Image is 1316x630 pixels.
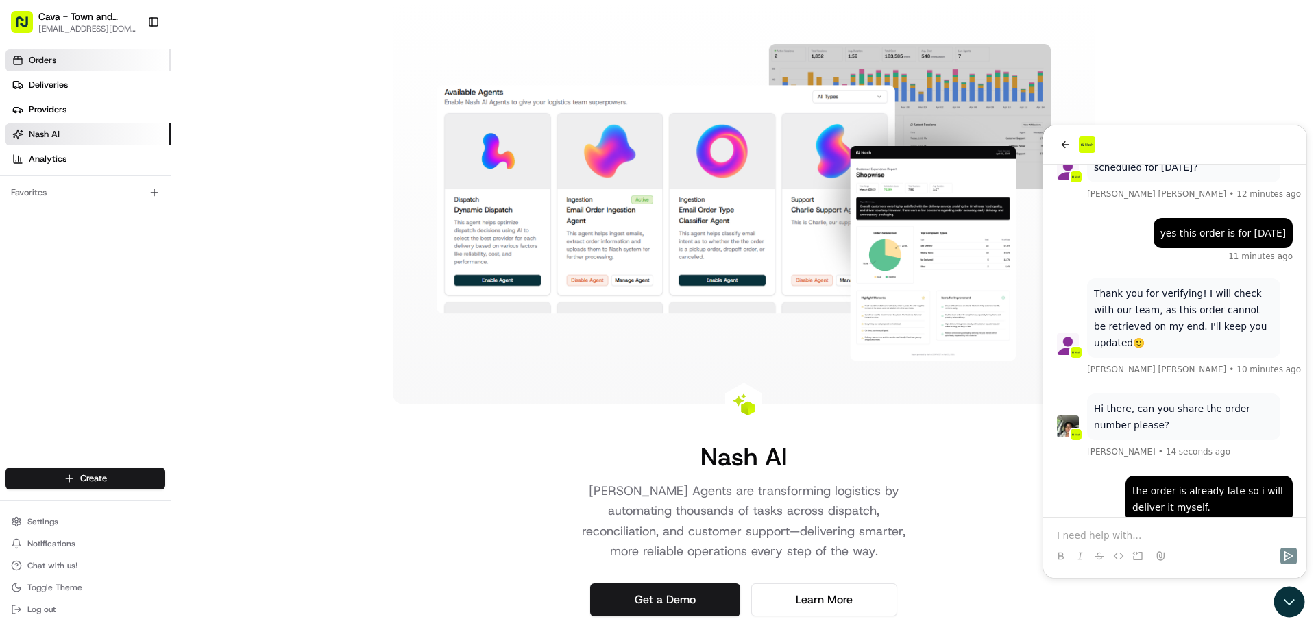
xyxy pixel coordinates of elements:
iframe: Customer support window [1043,125,1306,578]
span: Create [80,472,107,485]
a: Nash AI [5,123,171,145]
button: Create [5,468,165,489]
button: Cava - Town and Country [38,10,136,23]
button: Notifications [5,534,165,553]
div: Favorites [5,182,165,204]
span: Nash AI [29,128,60,141]
span: Notifications [27,538,75,549]
a: Deliveries [5,74,171,96]
button: Cava - Town and Country[EMAIL_ADDRESS][DOMAIN_NAME] [5,5,142,38]
span: Settings [27,516,58,527]
img: Nash AI Logo [733,393,755,415]
a: Learn More [751,583,897,616]
button: [EMAIL_ADDRESS][DOMAIN_NAME] [38,23,136,34]
span: Deliveries [29,79,68,91]
a: Analytics [5,148,171,170]
button: Chat with us! [5,556,165,575]
a: Orders [5,49,171,71]
button: Toggle Theme [5,578,165,597]
h1: Nash AI [700,443,787,470]
span: Chat with us! [27,560,77,571]
span: Orders [29,54,56,66]
img: Nash AI Dashboard [437,44,1051,361]
a: Providers [5,99,171,121]
span: Log out [27,604,56,615]
span: Toggle Theme [27,582,82,593]
a: Get a Demo [590,583,740,616]
button: Settings [5,512,165,531]
p: [PERSON_NAME] Agents are transforming logistics by automating thousands of tasks across dispatch,... [568,481,919,561]
button: Log out [5,600,165,619]
span: Providers [29,104,66,116]
iframe: Open customer support [1272,585,1309,622]
span: Analytics [29,153,66,165]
